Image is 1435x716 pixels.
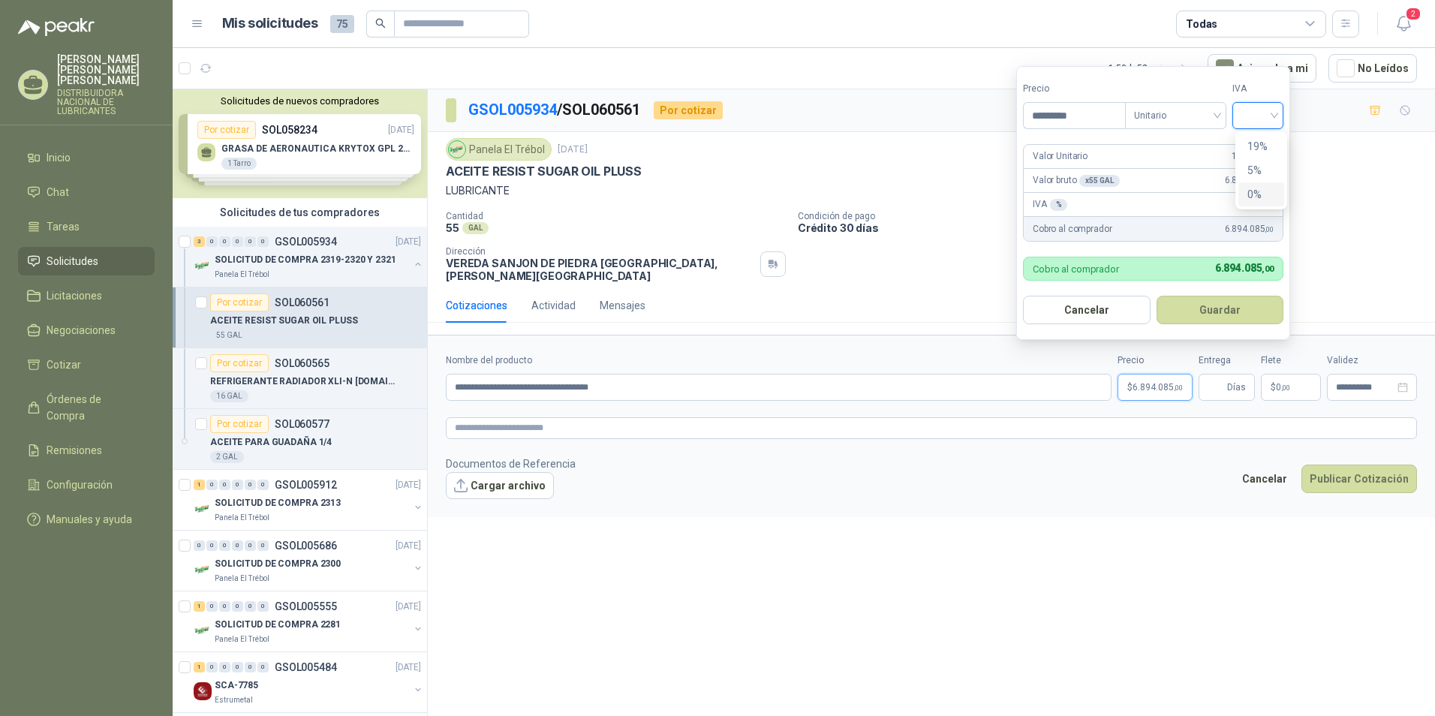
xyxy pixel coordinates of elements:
[446,472,554,499] button: Cargar archivo
[57,89,155,116] p: DISTRIBUIDORA NACIONAL DE LUBRICANTES
[219,236,230,247] div: 0
[446,211,786,221] p: Cantidad
[446,353,1112,368] label: Nombre del producto
[219,601,230,612] div: 0
[210,375,397,389] p: REFRIGERANTE RADIADOR XLI-N [DOMAIN_NAME]
[1327,353,1417,368] label: Validez
[18,436,155,465] a: Remisiones
[1271,383,1276,392] span: $
[531,297,576,314] div: Actividad
[210,451,244,463] div: 2 GAL
[47,322,116,338] span: Negociaciones
[1023,82,1125,96] label: Precio
[1033,173,1120,188] p: Valor bruto
[194,233,424,281] a: 3 0 0 0 0 0 GSOL005934[DATE] Company LogoSOLICITUD DE COMPRA 2319-2320 Y 2321Panela El Trébol
[1133,383,1183,392] span: 6.894.085
[1199,353,1255,368] label: Entrega
[1238,134,1284,158] div: 19%
[396,600,421,614] p: [DATE]
[446,164,642,179] p: ACEITE RESIST SUGAR OIL PLUSS
[446,246,754,257] p: Dirección
[215,512,269,524] p: Panela El Trébol
[1301,465,1417,493] button: Publicar Cotización
[194,257,212,275] img: Company Logo
[194,537,424,585] a: 0 0 0 0 0 0 GSOL005686[DATE] Company LogoSOLICITUD DE COMPRA 2300Panela El Trébol
[1050,199,1068,211] div: %
[1247,138,1275,155] div: 19%
[1157,296,1284,324] button: Guardar
[215,253,396,267] p: SOLICITUD DE COMPRA 2319-2320 Y 2321
[1265,225,1274,233] span: ,00
[396,539,421,553] p: [DATE]
[18,350,155,379] a: Cotizar
[1033,222,1112,236] p: Cobro al comprador
[222,13,318,35] h1: Mis solicitudes
[275,662,337,672] p: GSOL005484
[219,662,230,672] div: 0
[210,329,248,341] div: 55 GAL
[245,601,256,612] div: 0
[194,476,424,524] a: 1 0 0 0 0 0 GSOL005912[DATE] Company LogoSOLICITUD DE COMPRA 2313Panela El Trébol
[173,348,427,409] a: Por cotizarSOL060565REFRIGERANTE RADIADOR XLI-N [DOMAIN_NAME]16 GAL
[245,480,256,490] div: 0
[215,496,341,510] p: SOLICITUD DE COMPRA 2313
[446,138,552,161] div: Panela El Trébol
[173,287,427,348] a: Por cotizarSOL060561ACEITE RESIST SUGAR OIL PLUSS55 GAL
[1225,173,1274,188] span: 6.894.085
[47,184,69,200] span: Chat
[1261,374,1321,401] p: $ 0,00
[206,601,218,612] div: 0
[798,221,1429,234] p: Crédito 30 días
[232,662,243,672] div: 0
[18,385,155,430] a: Órdenes de Compra
[1118,374,1193,401] p: $6.894.085,00
[600,297,645,314] div: Mensajes
[210,415,269,433] div: Por cotizar
[18,247,155,275] a: Solicitudes
[396,478,421,492] p: [DATE]
[47,477,113,493] span: Configuración
[232,480,243,490] div: 0
[179,95,421,107] button: Solicitudes de nuevos compradores
[1208,54,1316,83] button: Asignado a mi
[194,662,205,672] div: 1
[18,316,155,344] a: Negociaciones
[375,18,386,29] span: search
[232,601,243,612] div: 0
[1281,384,1290,392] span: ,00
[654,101,723,119] div: Por cotizar
[194,561,212,579] img: Company Logo
[173,198,427,227] div: Solicitudes de tus compradores
[1023,296,1151,324] button: Cancelar
[47,391,140,424] span: Órdenes de Compra
[468,101,557,119] a: GSOL005934
[468,98,642,122] p: / SOL060561
[18,178,155,206] a: Chat
[1033,264,1119,274] p: Cobro al comprador
[1405,7,1421,21] span: 2
[275,358,329,369] p: SOL060565
[396,235,421,249] p: [DATE]
[1109,56,1196,80] div: 1 - 50 de 53
[194,597,424,645] a: 1 0 0 0 0 0 GSOL005555[DATE] Company LogoSOLICITUD DE COMPRA 2281Panela El Trébol
[1238,182,1284,206] div: 0%
[462,222,489,234] div: GAL
[558,143,588,157] p: [DATE]
[275,480,337,490] p: GSOL005912
[206,662,218,672] div: 0
[210,314,358,328] p: ACEITE RESIST SUGAR OIL PLUSS
[210,435,332,450] p: ACEITE PARA GUADAÑA 1/4
[219,480,230,490] div: 0
[257,540,269,551] div: 0
[446,297,507,314] div: Cotizaciones
[275,540,337,551] p: GSOL005686
[1174,384,1183,392] span: ,00
[18,18,95,36] img: Logo peakr
[194,236,205,247] div: 3
[446,456,576,472] p: Documentos de Referencia
[18,143,155,172] a: Inicio
[245,540,256,551] div: 0
[18,281,155,310] a: Licitaciones
[275,419,329,429] p: SOL060577
[1234,465,1295,493] button: Cancelar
